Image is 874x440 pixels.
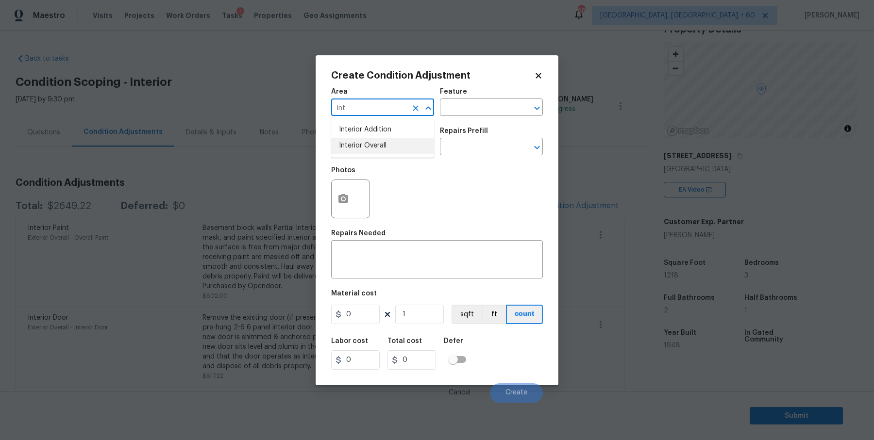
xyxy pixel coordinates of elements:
button: ft [482,305,506,324]
button: Close [421,101,435,115]
h5: Photos [331,167,355,174]
li: Interior Addition [331,122,434,138]
span: Create [505,389,527,396]
button: sqft [452,305,482,324]
h5: Feature [440,88,467,95]
button: Open [530,141,544,154]
h5: Total cost [387,338,422,344]
h2: Create Condition Adjustment [331,71,534,81]
button: Cancel [433,383,486,403]
h5: Repairs Prefill [440,128,488,134]
button: count [506,305,543,324]
h5: Material cost [331,290,377,297]
h5: Area [331,88,348,95]
li: Interior Overall [331,138,434,154]
h5: Labor cost [331,338,368,344]
h5: Repairs Needed [331,230,386,237]
span: Cancel [449,389,471,396]
button: Clear [409,101,422,115]
button: Open [530,101,544,115]
button: Create [490,383,543,403]
h5: Defer [444,338,463,344]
